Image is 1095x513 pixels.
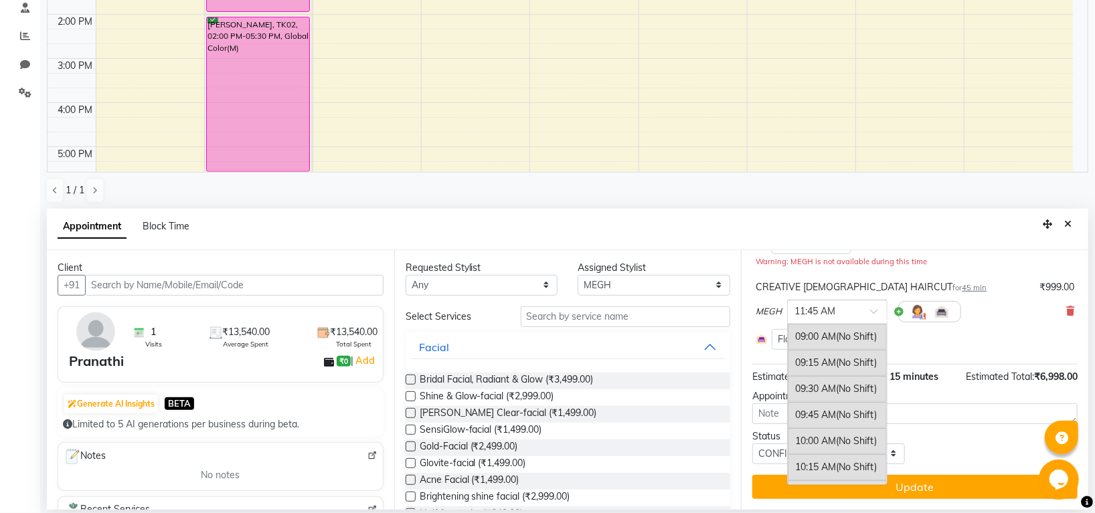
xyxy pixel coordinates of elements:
[411,335,726,359] button: Facial
[836,409,877,421] span: (No Shift)
[952,283,987,292] small: for
[756,305,782,318] span: MEGH
[201,468,240,482] span: No notes
[752,389,1078,403] div: Appointment Notes
[1039,280,1074,294] div: ₹999.00
[756,257,927,266] small: Warning: MEGH is not available during this time
[788,428,887,454] div: 10:00 AM
[788,480,887,506] div: 10:30 AM
[406,261,558,275] div: Requested Stylist
[752,429,905,443] div: Status
[578,261,730,275] div: Assigned Stylist
[56,103,96,117] div: 4:00 PM
[420,423,542,439] span: SensiGlow-facial (₹1,499.00)
[353,352,377,369] a: Add
[420,373,594,389] span: Bridal Facial, Radiant & Glow (₹3,499.00)
[337,356,351,367] span: ₹0
[1039,459,1082,500] iframe: chat widget
[1058,214,1078,235] button: Close
[836,435,877,447] span: (No Shift)
[420,456,526,473] span: Glovite-facial (₹1,499.00)
[752,371,855,383] span: Estimated Service Time:
[85,275,384,296] input: Search by Name/Mobile/Email/Code
[69,351,124,371] div: Pranathi
[420,473,519,490] span: Acne Facial (₹1,499.00)
[420,490,570,506] span: Brightening shine facial (₹2,999.00)
[336,339,371,349] span: Total Spent
[223,339,268,349] span: Average Spent
[396,310,511,324] div: Select Services
[56,59,96,73] div: 3:00 PM
[66,183,84,197] span: 1 / 1
[910,304,926,320] img: Hairdresser.png
[836,356,877,369] span: (No Shift)
[752,475,1078,499] button: Update
[330,325,377,339] span: ₹13,540.00
[419,339,449,355] div: Facial
[788,324,887,350] div: 09:00 AM
[787,323,888,485] ng-dropdown-panel: Options list
[56,15,96,29] div: 2:00 PM
[64,448,106,466] span: Notes
[76,312,115,351] img: avatar
[788,350,887,376] div: 09:15 AM
[756,333,768,345] img: Interior.png
[855,371,938,383] span: 2 hours 15 minutes
[788,454,887,480] div: 10:15 AM
[64,395,158,413] button: Generate AI Insights
[788,402,887,428] div: 09:45 AM
[521,306,731,327] input: Search by service name
[420,406,597,423] span: [PERSON_NAME] Clear-facial (₹1,499.00)
[58,275,86,296] button: +91
[165,397,194,410] span: BETA
[58,261,384,275] div: Client
[207,17,309,171] div: [PERSON_NAME], TK02, 02:00 PM-05:30 PM, Global Color(M)
[420,389,554,406] span: Shine & Glow-facial (₹2,999.00)
[836,383,877,395] span: (No Shift)
[56,147,96,161] div: 5:00 PM
[151,325,156,339] span: 1
[962,283,987,292] span: 45 min
[836,461,877,473] span: (No Shift)
[934,304,950,320] img: Interior.png
[966,371,1034,383] span: Estimated Total:
[756,280,987,294] div: CREATIVE [DEMOGRAPHIC_DATA] HAIRCUT
[420,439,518,456] span: Gold-Facial (₹2,499.00)
[788,376,887,402] div: 09:30 AM
[222,325,270,339] span: ₹13,540.00
[58,215,127,239] span: Appointment
[63,417,378,431] div: Limited to 5 AI generations per business during beta.
[351,352,377,369] span: |
[836,330,877,342] span: (No Shift)
[1034,371,1078,383] span: ₹6,998.00
[143,220,189,232] span: Block Time
[145,339,162,349] span: Visits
